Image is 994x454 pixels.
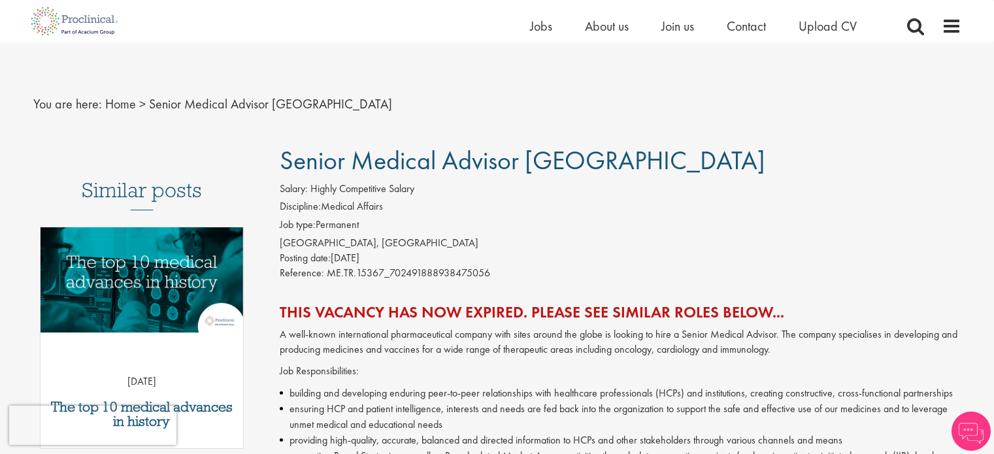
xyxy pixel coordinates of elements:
p: Job Responsibilities: [280,364,961,379]
img: Top 10 medical advances in history [41,227,244,332]
label: Discipline: [280,199,321,214]
span: ME.TR.15367_702491888938475056 [327,266,490,280]
li: ensuring HCP and patient intelligence, interests and needs are fed back into the organization to ... [280,401,961,432]
div: [DATE] [280,251,961,266]
li: building and developing enduring peer-to-peer relationships with healthcare professionals (HCPs) ... [280,385,961,401]
h2: This vacancy has now expired. Please see similar roles below... [280,304,961,321]
li: providing high-quality, accurate, balanced and directed information to HCPs and other stakeholder... [280,432,961,448]
li: Permanent [280,218,961,236]
a: Upload CV [799,18,857,35]
a: Jobs [530,18,552,35]
a: About us [585,18,629,35]
label: Salary: [280,182,308,197]
p: [DATE] [41,374,244,389]
a: breadcrumb link [105,95,136,112]
a: The top 10 medical advances in history [47,400,237,429]
a: Join us [661,18,694,35]
span: Senior Medical Advisor [GEOGRAPHIC_DATA] [280,144,765,177]
img: Chatbot [952,412,991,451]
span: You are here: [33,95,102,112]
h3: Similar posts [82,179,202,210]
span: Senior Medical Advisor [GEOGRAPHIC_DATA] [149,95,392,112]
span: > [139,95,146,112]
p: A well-known international pharmaceutical company with sites around the globe is looking to hire ... [280,327,961,357]
a: Contact [727,18,766,35]
label: Job type: [280,218,316,233]
label: Reference: [280,266,324,281]
span: Posting date: [280,251,331,265]
iframe: reCAPTCHA [9,406,176,445]
span: Highly Competitive Salary [310,182,414,195]
div: [GEOGRAPHIC_DATA], [GEOGRAPHIC_DATA] [280,236,961,251]
li: Medical Affairs [280,199,961,218]
a: Link to a post [41,227,244,343]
